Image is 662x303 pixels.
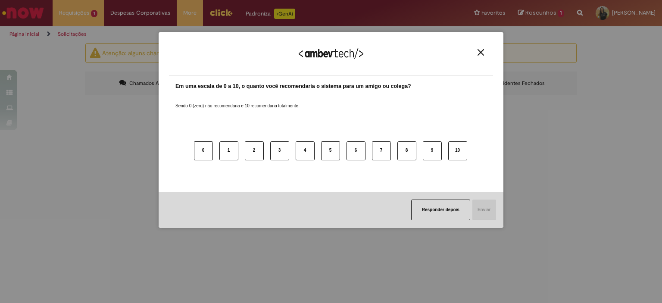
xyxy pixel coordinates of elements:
button: 3 [270,141,289,160]
label: Em uma escala de 0 a 10, o quanto você recomendaria o sistema para um amigo ou colega? [175,82,411,91]
button: Responder depois [411,200,470,220]
button: 7 [372,141,391,160]
button: 4 [296,141,315,160]
button: 1 [219,141,238,160]
button: 6 [347,141,365,160]
img: Logo Ambevtech [299,48,363,59]
button: 8 [397,141,416,160]
label: Sendo 0 (zero) não recomendaria e 10 recomendaria totalmente. [175,93,300,109]
button: 5 [321,141,340,160]
img: Close [478,49,484,56]
button: 0 [194,141,213,160]
button: 2 [245,141,264,160]
button: Close [475,49,487,56]
button: 10 [448,141,467,160]
button: 9 [423,141,442,160]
